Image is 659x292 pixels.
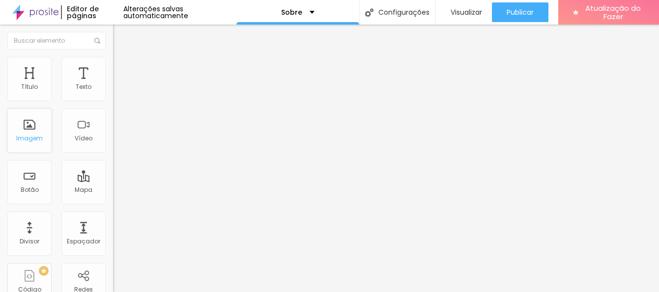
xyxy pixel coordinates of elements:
[123,4,188,21] font: Alterações salvas automaticamente
[75,186,92,194] font: Mapa
[21,82,38,91] font: Título
[21,186,39,194] font: Botão
[7,32,106,50] input: Buscar elemento
[67,4,99,21] font: Editor de páginas
[94,38,100,44] img: Ícone
[75,134,92,142] font: Vídeo
[585,3,641,22] font: Atualização do Fazer
[67,237,100,245] font: Espaçador
[451,7,482,17] font: Visualizar
[76,82,91,91] font: Texto
[507,7,534,17] font: Publicar
[16,134,43,142] font: Imagem
[492,2,548,22] button: Publicar
[378,7,430,17] font: Configurações
[20,237,39,245] font: Divisor
[436,2,492,22] button: Visualizar
[365,8,373,17] img: Ícone
[281,7,302,17] font: Sobre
